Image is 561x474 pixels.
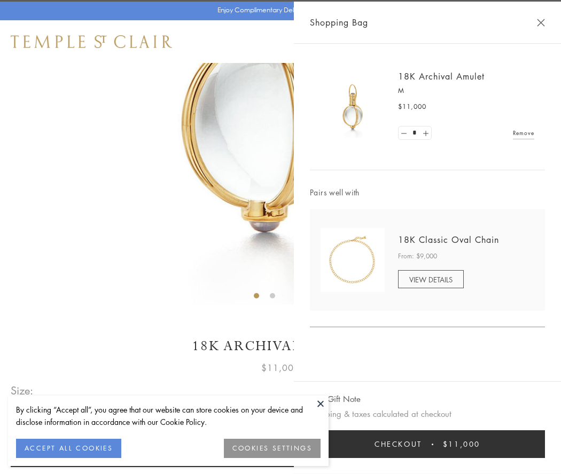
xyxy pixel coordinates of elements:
[217,5,339,15] p: Enjoy Complimentary Delivery & Returns
[398,85,534,96] p: M
[398,234,499,246] a: 18K Classic Oval Chain
[11,382,34,399] span: Size:
[321,228,385,292] img: N88865-OV18
[398,251,437,262] span: From: $9,000
[310,392,361,406] button: Add Gift Note
[443,438,480,450] span: $11,000
[420,127,431,140] a: Set quantity to 2
[375,438,422,450] span: Checkout
[398,101,426,112] span: $11,000
[409,274,453,285] span: VIEW DETAILS
[537,19,545,27] button: Close Shopping Bag
[398,70,485,82] a: 18K Archival Amulet
[261,361,300,375] span: $11,000
[310,430,545,458] button: Checkout $11,000
[310,186,545,199] span: Pairs well with
[321,75,385,139] img: 18K Archival Amulet
[399,127,409,140] a: Set quantity to 0
[16,404,321,428] div: By clicking “Accept all”, you agree that our website can store cookies on your device and disclos...
[513,127,534,139] a: Remove
[224,439,321,458] button: COOKIES SETTINGS
[16,439,121,458] button: ACCEPT ALL COOKIES
[398,270,464,288] a: VIEW DETAILS
[11,35,172,48] img: Temple St. Clair
[310,15,368,29] span: Shopping Bag
[310,407,545,421] p: Shipping & taxes calculated at checkout
[11,337,550,355] h1: 18K Archival Amulet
